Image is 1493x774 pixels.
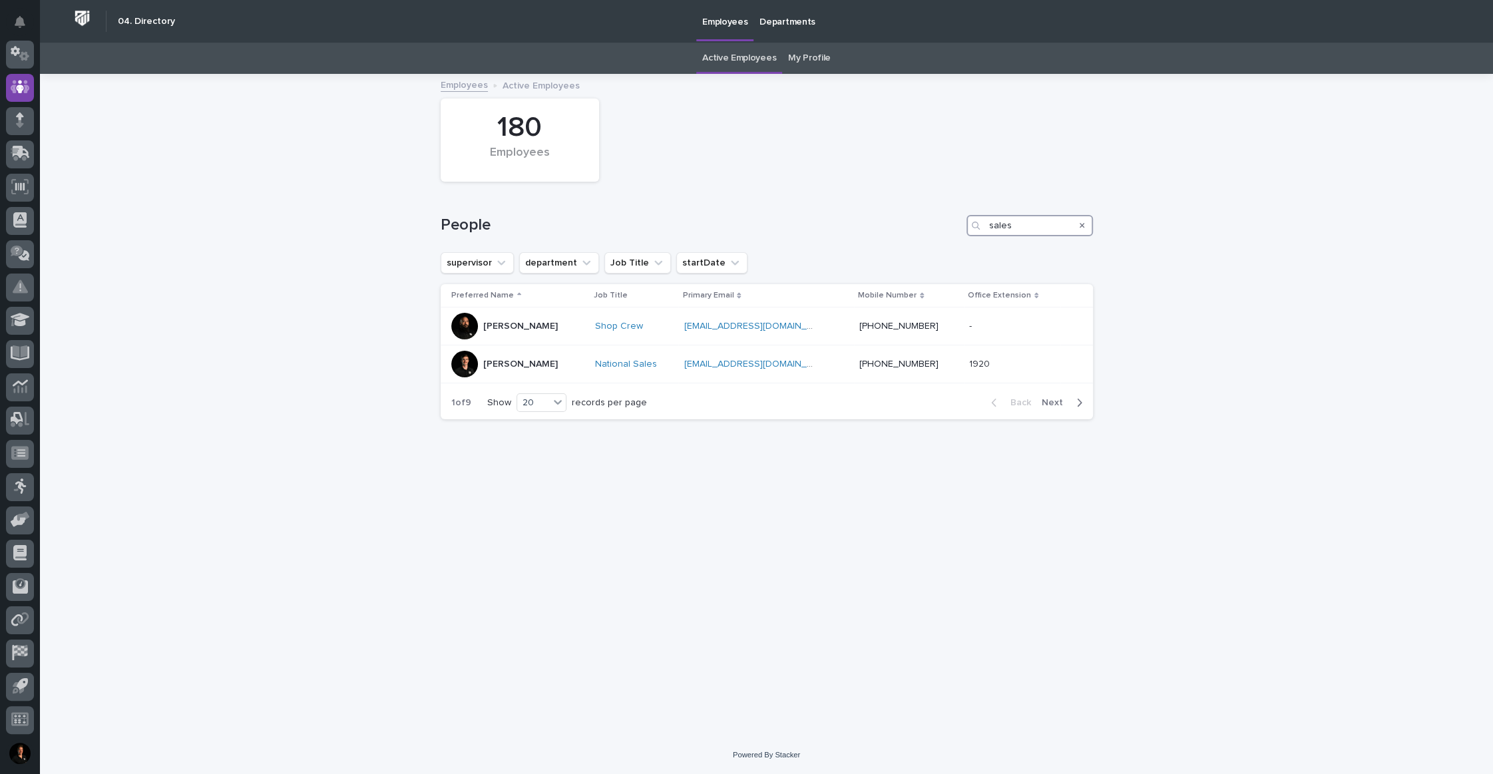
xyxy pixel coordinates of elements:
[441,252,514,274] button: supervisor
[441,77,488,92] a: Employees
[676,252,747,274] button: startDate
[1042,398,1071,407] span: Next
[118,16,175,27] h2: 04. Directory
[487,397,511,409] p: Show
[733,751,800,759] a: Powered By Stacker
[980,397,1036,409] button: Back
[788,43,831,74] a: My Profile
[969,356,992,370] p: 1920
[684,359,834,369] a: [EMAIL_ADDRESS][DOMAIN_NAME]
[1036,397,1093,409] button: Next
[702,43,776,74] a: Active Employees
[6,739,34,767] button: users-avatar
[572,397,647,409] p: records per page
[441,387,482,419] p: 1 of 9
[595,359,657,370] a: National Sales
[517,396,549,410] div: 20
[968,288,1031,303] p: Office Extension
[441,216,961,235] h1: People
[17,16,34,37] div: Notifications
[682,288,734,303] p: Primary Email
[463,146,576,174] div: Employees
[595,321,643,332] a: Shop Crew
[604,252,671,274] button: Job Title
[483,359,558,370] p: [PERSON_NAME]
[1002,398,1031,407] span: Back
[859,321,939,331] a: [PHONE_NUMBER]
[451,288,514,303] p: Preferred Name
[859,359,939,369] a: [PHONE_NUMBER]
[441,345,1093,383] tr: [PERSON_NAME]National Sales [EMAIL_ADDRESS][DOMAIN_NAME] [PHONE_NUMBER]19201920
[858,288,917,303] p: Mobile Number
[684,321,834,331] a: [EMAIL_ADDRESS][DOMAIN_NAME]
[969,318,974,332] p: -
[463,111,576,144] div: 180
[483,321,558,332] p: [PERSON_NAME]
[519,252,599,274] button: department
[441,307,1093,345] tr: [PERSON_NAME]Shop Crew [EMAIL_ADDRESS][DOMAIN_NAME] [PHONE_NUMBER]--
[594,288,628,303] p: Job Title
[6,8,34,36] button: Notifications
[966,215,1093,236] input: Search
[70,6,95,31] img: Workspace Logo
[503,77,580,92] p: Active Employees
